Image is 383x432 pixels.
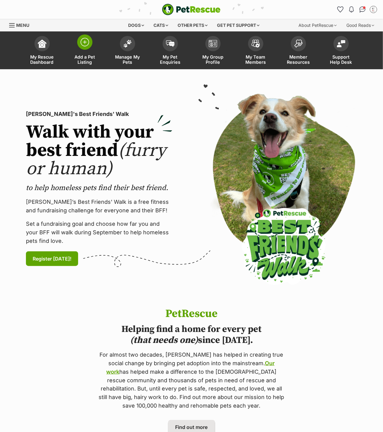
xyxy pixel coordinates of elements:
img: member-resources-icon-8e73f808a243e03378d46382f2149f9095a855e16c252ad45f914b54edf8863c.svg [294,39,303,48]
a: PetRescue [162,4,221,15]
a: My Rescue Dashboard [21,33,63,69]
img: chat-41dd97257d64d25036548639549fe6c8038ab92f7586957e7f3b1b290dea8141.svg [360,6,366,13]
div: About PetRescue [294,19,341,31]
a: Conversations [358,5,367,14]
img: add-pet-listing-icon-0afa8454b4691262ce3f59096e99ab1cd57d4a30225e0717b998d2c9b9846f56.svg [81,38,89,46]
h2: Helping find a home for every pet since [DATE]. [98,324,286,346]
p: For almost two decades, [PERSON_NAME] has helped in creating true social change by bringing pet a... [98,351,286,410]
div: Good Reads [342,19,378,31]
a: Register [DATE]! [26,251,78,266]
h1: PetRescue [98,308,286,320]
span: My Group Profile [199,54,227,65]
span: Find out more [175,424,208,431]
img: pet-enquiries-icon-7e3ad2cf08bfb03b45e93fb7055b45f3efa6380592205ae92323e6603595dc1f.svg [166,40,175,47]
span: Register [DATE]! [33,255,71,262]
p: to help homeless pets find their best friend. [26,183,172,193]
span: Support Help Desk [327,54,355,65]
h2: Walk with your best friend [26,123,172,178]
a: Menu [9,19,34,30]
span: My Pet Enquiries [157,54,184,65]
div: Get pet support [213,19,264,31]
span: Manage My Pets [114,54,141,65]
button: Notifications [347,5,356,14]
span: Menu [16,23,29,28]
p: [PERSON_NAME]'s Best Friends' Walk [26,110,172,118]
img: dashboard-icon-eb2f2d2d3e046f16d808141f083e7271f6b2e854fb5c12c21221c1fb7104beca.svg [38,39,46,48]
ul: Account quick links [336,5,378,14]
img: group-profile-icon-3fa3cf56718a62981997c0bc7e787c4b2cf8bcc04b72c1350f741eb67cf2f40e.svg [209,40,217,47]
img: Vicki Law profile pic [370,6,377,13]
span: Add a Pet Listing [71,54,99,65]
div: Other pets [173,19,212,31]
div: Dogs [124,19,148,31]
p: Set a fundraising goal and choose how far you and your BFF will walk during September to help hom... [26,220,172,245]
a: My Pet Enquiries [149,33,192,69]
img: help-desk-icon-fdf02630f3aa405de69fd3d07c3f3aa587a6932b1a1747fa1d2bba05be0121f9.svg [337,40,345,47]
a: Member Resources [277,33,320,69]
span: My Rescue Dashboard [28,54,56,65]
a: My Team Members [234,33,277,69]
img: logo-e224e6f780fb5917bec1dbf3a21bbac754714ae5b6737aabdf751b685950b380.svg [162,4,221,15]
a: Support Help Desk [320,33,363,69]
button: My account [369,5,378,14]
a: Favourites [336,5,345,14]
a: Manage My Pets [106,33,149,69]
img: team-members-icon-5396bd8760b3fe7c0b43da4ab00e1e3bb1a5d9ba89233759b79545d2d3fc5d0d.svg [251,40,260,48]
a: My Group Profile [192,33,234,69]
img: manage-my-pets-icon-02211641906a0b7f246fdf0571729dbe1e7629f14944591b6c1af311fb30b64b.svg [123,40,132,48]
span: (furry or human) [26,139,166,180]
p: [PERSON_NAME]’s Best Friends' Walk is a free fitness and fundraising challenge for everyone and t... [26,198,172,215]
span: My Team Members [242,54,269,65]
img: notifications-46538b983faf8c2785f20acdc204bb7945ddae34d4c08c2a6579f10ce5e182be.svg [349,6,354,13]
a: Add a Pet Listing [63,33,106,69]
span: Member Resources [285,54,312,65]
div: Cats [149,19,172,31]
i: (that needs one) [130,334,198,346]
